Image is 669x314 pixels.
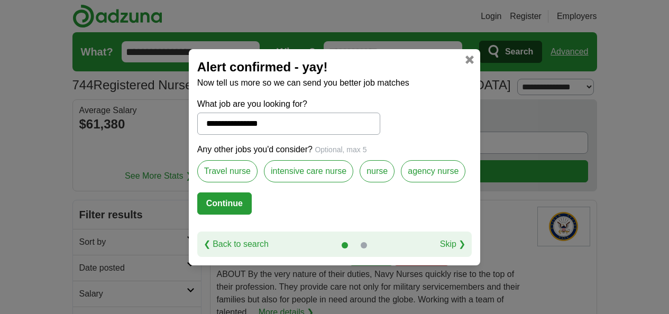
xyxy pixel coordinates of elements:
[197,98,380,110] label: What job are you looking for?
[401,160,465,182] label: agency nurse
[204,238,269,251] a: ❮ Back to search
[197,77,472,89] p: Now tell us more so we can send you better job matches
[197,160,258,182] label: Travel nurse
[197,143,472,156] p: Any other jobs you'd consider?
[197,192,252,215] button: Continue
[360,160,395,182] label: nurse
[440,238,466,251] a: Skip ❯
[197,58,472,77] h2: Alert confirmed - yay!
[264,160,353,182] label: intensive care nurse
[315,145,366,154] span: Optional, max 5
